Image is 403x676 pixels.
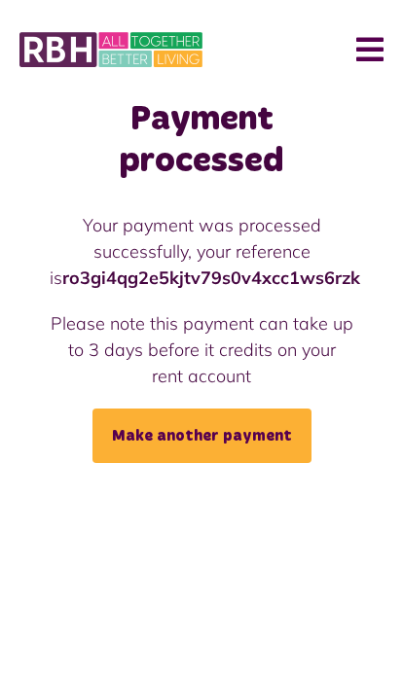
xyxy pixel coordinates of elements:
[50,310,353,389] p: Please note this payment can take up to 3 days before it credits on your rent account
[50,212,353,291] p: Your payment was processed successfully, your reference is
[19,29,202,70] img: MyRBH
[92,409,311,463] a: Make another payment
[50,99,353,183] h1: Payment processed
[62,267,360,289] strong: ro3gi4qg2e5kjtv79s0v4xcc1ws6rzk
